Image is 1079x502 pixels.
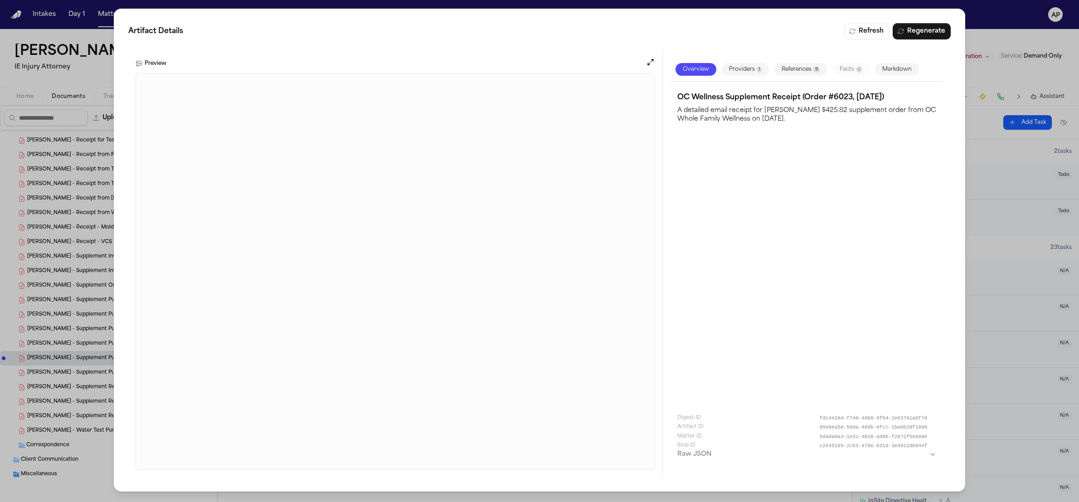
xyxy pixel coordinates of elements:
button: Markdown [875,63,919,76]
span: 0 [856,67,862,73]
p: A detailed email receipt for [PERSON_NAME] $425.82 supplement order from OC Whole Family Wellness... [677,104,936,124]
span: Blob ID [677,442,695,450]
span: c2e45195-2cb3-478e-b31d-3ed912db844f [820,442,928,450]
span: Digest ID [677,414,701,422]
button: 05e9ea56-50da-46db-9fcc-1ba0b29f1809 [820,424,937,431]
button: fdc4428d-f740-46b0-9f54-2e63761a9f7d [820,414,937,422]
span: Artifact Details [128,26,183,37]
span: 1 [757,67,762,73]
h3: Preview [145,60,166,67]
iframe: A. Collings - Supplement Purchase Receipt from OC Whole Family Wellness - 9.24.21 [136,73,655,469]
span: fdc4428d-f740-46b0-9f54-2e63761a9f7d [820,414,928,422]
button: Facts0 [832,63,870,76]
h3: Raw JSON [677,449,711,458]
button: c2e45195-2cb3-478e-b31d-3ed912db844f [820,442,937,450]
span: 5dada0a3-1e31-4038-ad0b-f2872f566886 [820,433,928,440]
button: Providers1 [722,63,769,76]
h3: OC Wellness Supplement Receipt (Order #6023, [DATE]) [677,93,936,102]
button: Open preview [646,58,655,69]
span: 05e9ea56-50da-46db-9fcc-1ba0b29f1809 [820,424,928,431]
span: 11 [813,67,820,73]
button: Refresh Digest [844,23,889,39]
button: Raw JSON [677,449,936,458]
button: Overview [676,63,716,76]
span: Matter ID [677,433,702,440]
button: Regenerate Digest [893,23,951,39]
button: 5dada0a3-1e31-4038-ad0b-f2872f566886 [820,433,937,440]
button: References11 [774,63,827,76]
button: Open preview [646,58,655,67]
span: Artifact ID [677,424,704,431]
